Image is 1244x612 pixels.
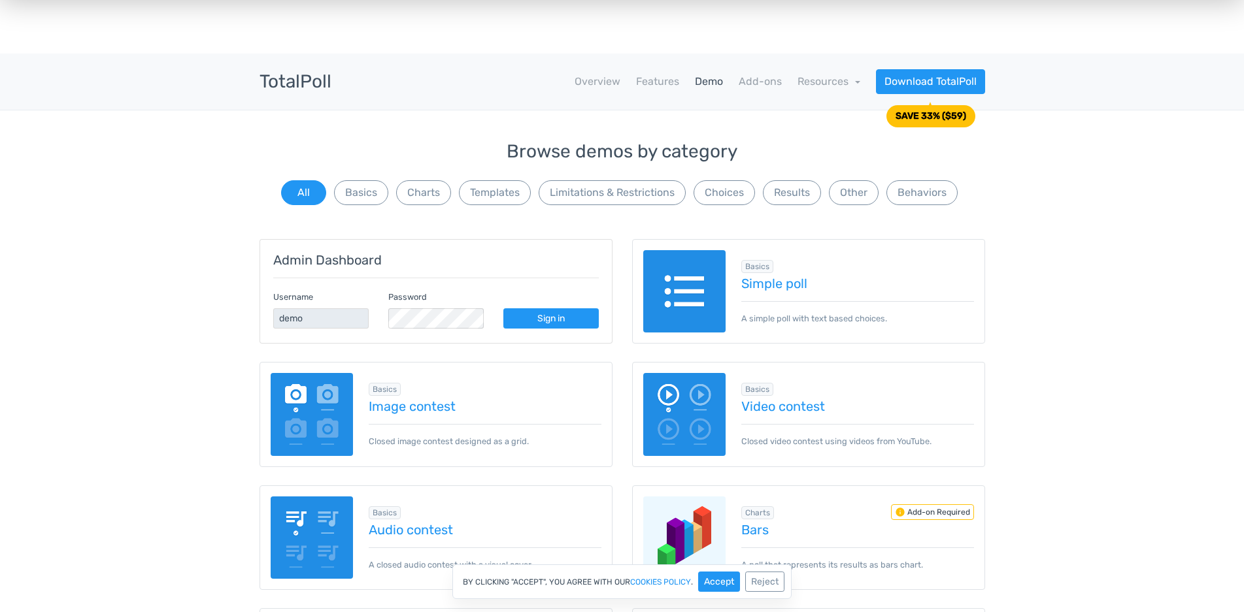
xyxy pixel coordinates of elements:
[798,75,860,88] a: Resources
[643,496,726,579] img: charts-bars.png.webp
[895,112,966,121] div: SAVE 33% ($59)
[260,142,985,162] h3: Browse demos by category
[369,523,601,537] a: Audio contest
[459,180,531,205] button: Templates
[369,506,401,519] span: Browse all in Basics
[739,74,782,89] a: Add-ons
[763,180,821,205] button: Results
[260,72,331,92] h3: TotalPoll
[388,291,427,303] label: Password
[369,383,401,396] span: Browse all in Basics
[741,260,773,273] span: Browse all in Basics
[741,506,774,519] span: Browse all in Charts
[643,250,726,333] img: text-poll.png.webp
[636,74,679,89] a: Features
[503,308,599,329] a: Sign in
[273,291,313,303] label: Username
[369,424,601,447] p: Closed image contest designed as a grid.
[886,180,958,205] button: Behaviors
[698,572,740,592] button: Accept
[281,180,326,205] button: All
[741,383,773,396] span: Browse all in Basics
[630,578,691,586] a: cookies policy
[273,253,599,267] h5: Admin Dashboard
[396,180,451,205] button: Charts
[891,504,974,520] span: Add-on Required
[452,564,792,599] div: By clicking "Accept", you agree with our .
[741,276,974,291] a: Simple poll
[539,180,686,205] button: Limitations & Restrictions
[745,572,784,592] button: Reject
[741,399,974,413] a: Video contest
[876,69,985,94] a: Download TotalPoll
[575,74,620,89] a: Overview
[643,373,726,456] img: video-poll.png.webp
[695,74,723,89] a: Demo
[741,523,974,537] a: Bars
[369,547,601,571] p: A closed audio contest with a visual cover.
[271,373,354,456] img: image-poll.png.webp
[741,301,974,325] p: A simple poll with text based choices.
[369,399,601,413] a: Image contest
[829,180,879,205] button: Other
[694,180,755,205] button: Choices
[334,180,388,205] button: Basics
[741,424,974,447] p: Closed video contest using videos from YouTube.
[271,496,354,579] img: audio-poll.png.webp
[741,547,974,571] p: A poll that represents its results as bars chart.
[895,507,905,517] span: info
